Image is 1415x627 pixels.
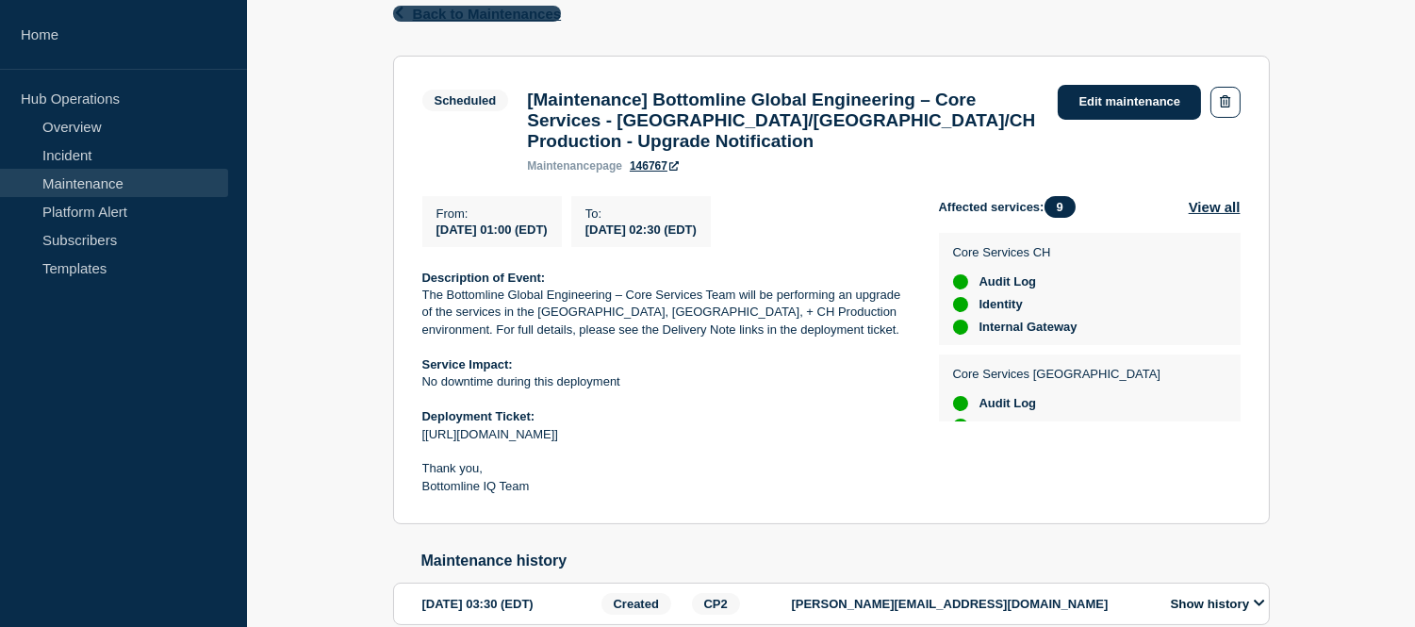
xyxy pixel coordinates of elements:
p: The Bottomline Global Engineering – Core Services Team will be performing an upgrade of the servi... [422,287,909,338]
button: Back to Maintenances [393,6,562,22]
span: Audit Log [979,396,1037,411]
span: [DATE] 02:30 (EDT) [585,223,697,237]
p: From : [436,206,548,221]
div: up [953,396,968,411]
strong: Deployment Ticket: [422,409,535,423]
span: Identity [979,419,1023,434]
span: Internal Gateway [979,320,1078,335]
span: CP2 [692,593,740,615]
span: maintenance [527,159,596,173]
div: up [953,297,968,312]
span: Created [601,593,671,615]
p: Core Services CH [953,245,1078,259]
span: Scheduled [422,90,509,111]
span: Identity [979,297,1023,312]
span: 9 [1045,196,1076,218]
p: To : [585,206,697,221]
h3: [Maintenance] Bottomline Global Engineering – Core Services - [GEOGRAPHIC_DATA]/[GEOGRAPHIC_DATA]... [527,90,1039,152]
div: up [953,320,968,335]
p: Thank you, [422,460,909,477]
button: View all [1189,196,1241,218]
strong: Service Impact: [422,357,513,371]
span: Affected services: [939,196,1085,218]
p: [[URL][DOMAIN_NAME]] [422,426,909,443]
span: [DATE] 01:00 (EDT) [436,223,548,237]
span: Back to Maintenances [413,6,562,22]
a: 146767 [630,159,679,173]
p: No downtime during this deployment [422,373,909,390]
strong: Description of Event: [422,271,546,285]
p: Bottomline IQ Team [422,478,909,495]
p: page [527,159,622,173]
h2: Maintenance history [421,553,1270,569]
p: [PERSON_NAME][EMAIL_ADDRESS][DOMAIN_NAME] [792,597,1150,611]
span: Audit Log [979,274,1037,289]
a: Edit maintenance [1058,85,1201,120]
div: up [953,419,968,434]
div: [DATE] 03:30 (EDT) [422,593,596,615]
p: Core Services [GEOGRAPHIC_DATA] [953,367,1161,381]
div: up [953,274,968,289]
button: Show history [1165,596,1271,612]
